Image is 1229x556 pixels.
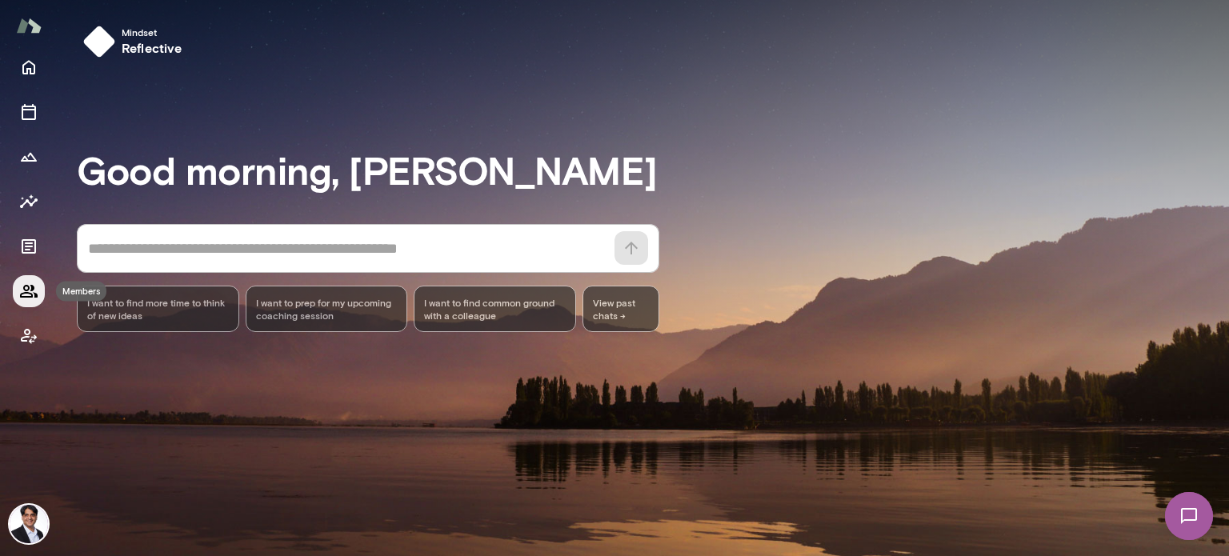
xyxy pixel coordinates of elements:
[13,186,45,218] button: Insights
[77,286,239,332] div: I want to find more time to think of new ideas
[256,296,398,322] span: I want to prep for my upcoming coaching session
[246,286,408,332] div: I want to prep for my upcoming coaching session
[83,26,115,58] img: mindset
[13,275,45,307] button: Members
[77,147,1229,192] h3: Good morning, [PERSON_NAME]
[122,38,182,58] h6: reflective
[87,296,229,322] span: I want to find more time to think of new ideas
[582,286,659,332] span: View past chats ->
[414,286,576,332] div: I want to find common ground with a colleague
[122,26,182,38] span: Mindset
[13,141,45,173] button: Growth Plan
[10,505,48,543] img: Raj Manghani
[13,51,45,83] button: Home
[56,282,106,302] div: Members
[13,96,45,128] button: Sessions
[16,10,42,41] img: Mento
[13,230,45,262] button: Documents
[77,19,195,64] button: Mindsetreflective
[13,320,45,352] button: Coach app
[424,296,566,322] span: I want to find common ground with a colleague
